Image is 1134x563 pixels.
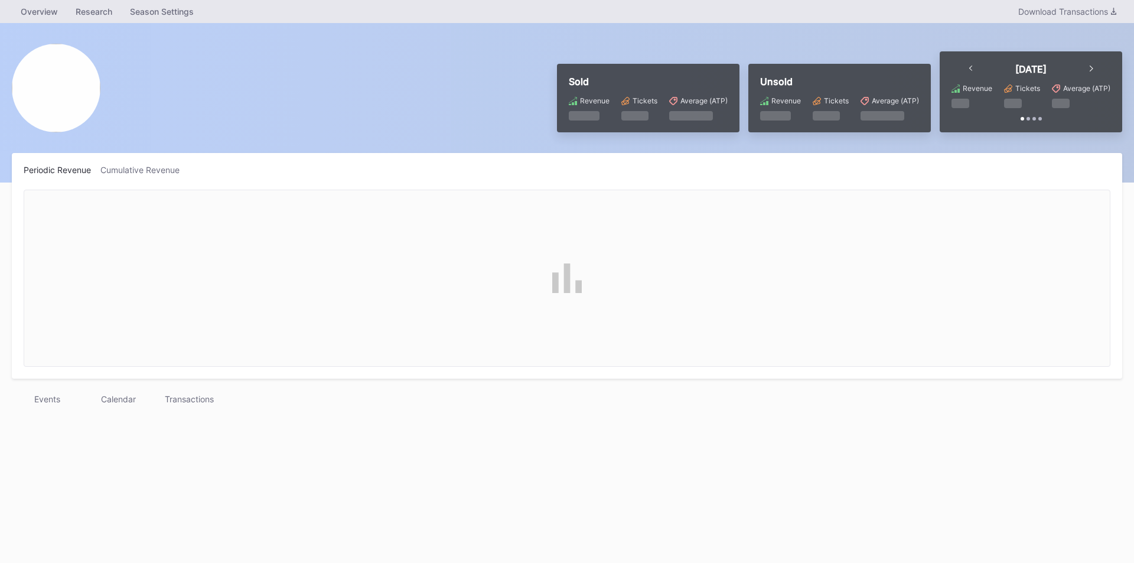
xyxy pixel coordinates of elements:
[1015,84,1040,93] div: Tickets
[1063,84,1110,93] div: Average (ATP)
[154,390,224,408] div: Transactions
[760,76,919,87] div: Unsold
[872,96,919,105] div: Average (ATP)
[1018,6,1116,17] div: Download Transactions
[121,3,203,20] a: Season Settings
[824,96,849,105] div: Tickets
[963,84,992,93] div: Revenue
[67,3,121,20] a: Research
[680,96,728,105] div: Average (ATP)
[12,390,83,408] div: Events
[24,165,100,175] div: Periodic Revenue
[83,390,154,408] div: Calendar
[569,76,728,87] div: Sold
[771,96,801,105] div: Revenue
[12,3,67,20] a: Overview
[100,165,189,175] div: Cumulative Revenue
[1012,4,1122,19] button: Download Transactions
[580,96,610,105] div: Revenue
[1015,63,1047,75] div: [DATE]
[633,96,657,105] div: Tickets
